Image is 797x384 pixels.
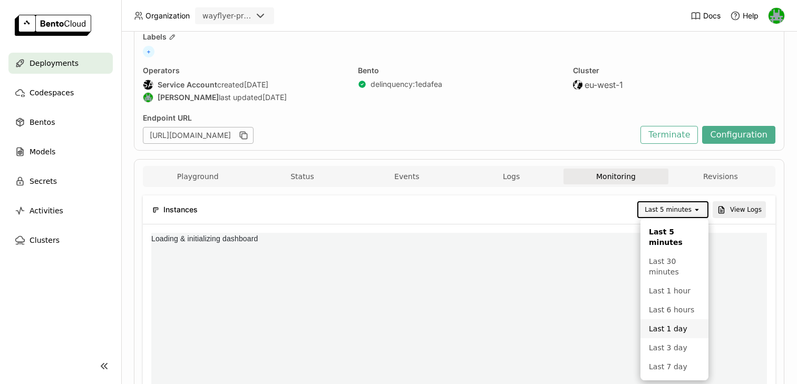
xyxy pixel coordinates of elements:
span: Deployments [30,57,79,70]
div: last updated [143,92,345,103]
input: Selected wayflyer-prod. [253,11,254,22]
a: Clusters [8,230,113,251]
div: Last 5 minutes [649,227,700,248]
button: Events [355,169,459,184]
span: [DATE] [244,80,268,90]
div: Help [730,11,759,21]
a: Secrets [8,171,113,192]
a: Models [8,141,113,162]
div: Labels [143,32,775,42]
th: name [6,129,96,142]
div: Last 30 minutes [649,256,700,277]
button: Revisions [668,169,773,184]
div: [URL][DOMAIN_NAME] [143,127,254,144]
th: name [6,129,610,142]
strong: Service Account [158,80,217,90]
th: Maximum Value [167,129,199,142]
a: Docs [691,11,721,21]
span: Help [743,11,759,21]
div: Last 7 day [649,361,700,372]
span: Logs [503,172,520,181]
td: 0% [98,143,134,155]
span: Activities [30,204,63,217]
div: Cluster [573,66,775,75]
span: Models [30,145,55,158]
button: delinquency-1-0-0-wayflyer [22,144,99,154]
button: Total [22,144,35,154]
div: Last 5 minutes [645,204,692,215]
img: Sean Hickey [143,93,153,102]
span: Instances [163,204,198,215]
span: Clusters [30,234,60,247]
div: created [143,80,345,90]
div: wayflyer-prod [202,11,252,21]
div: Last 1 day [649,323,700,334]
h6: In-Progress Request [1,3,78,15]
div: Last 6 hours [649,304,700,315]
div: Last 3 day [649,342,700,353]
th: Minimum Value [135,129,166,142]
button: Configuration [702,126,775,144]
a: Codespaces [8,82,113,103]
div: Endpoint URL [143,113,635,123]
h6: GPU Memory Bandwidth Usage [1,3,115,15]
span: Bentos [30,116,55,129]
div: SA [143,80,153,90]
div: Last 1 hour [649,285,700,296]
h6: GPU Memory Usage [1,3,79,15]
ul: Menu [640,218,708,380]
img: Sean Hickey [769,8,784,24]
span: Secrets [30,175,57,188]
button: Playground [145,169,250,184]
div: Bento [358,66,560,75]
img: logo [15,15,91,36]
div: Service Account [143,80,153,90]
span: + [143,46,154,57]
a: Bentos [8,112,113,133]
button: 5xx [22,149,32,159]
h6: GPU Usage [1,3,49,15]
button: Monitoring [563,169,668,184]
span: Organization [145,11,190,21]
button: Status [250,169,354,184]
svg: open [693,205,701,214]
strong: [PERSON_NAME] [158,93,219,102]
td: 0% [167,143,199,155]
button: View Logs [713,201,766,218]
span: [DATE] [263,93,287,102]
button: Terminate [640,126,698,144]
span: Docs [703,11,721,21]
th: Average Value [98,129,134,142]
div: Operators [143,66,345,75]
a: delinquency:1edafea [371,80,442,89]
a: Activities [8,200,113,221]
td: 0% [135,143,166,155]
a: Deployments [8,53,113,74]
span: Codespaces [30,86,74,99]
span: eu-west-1 [585,80,623,90]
